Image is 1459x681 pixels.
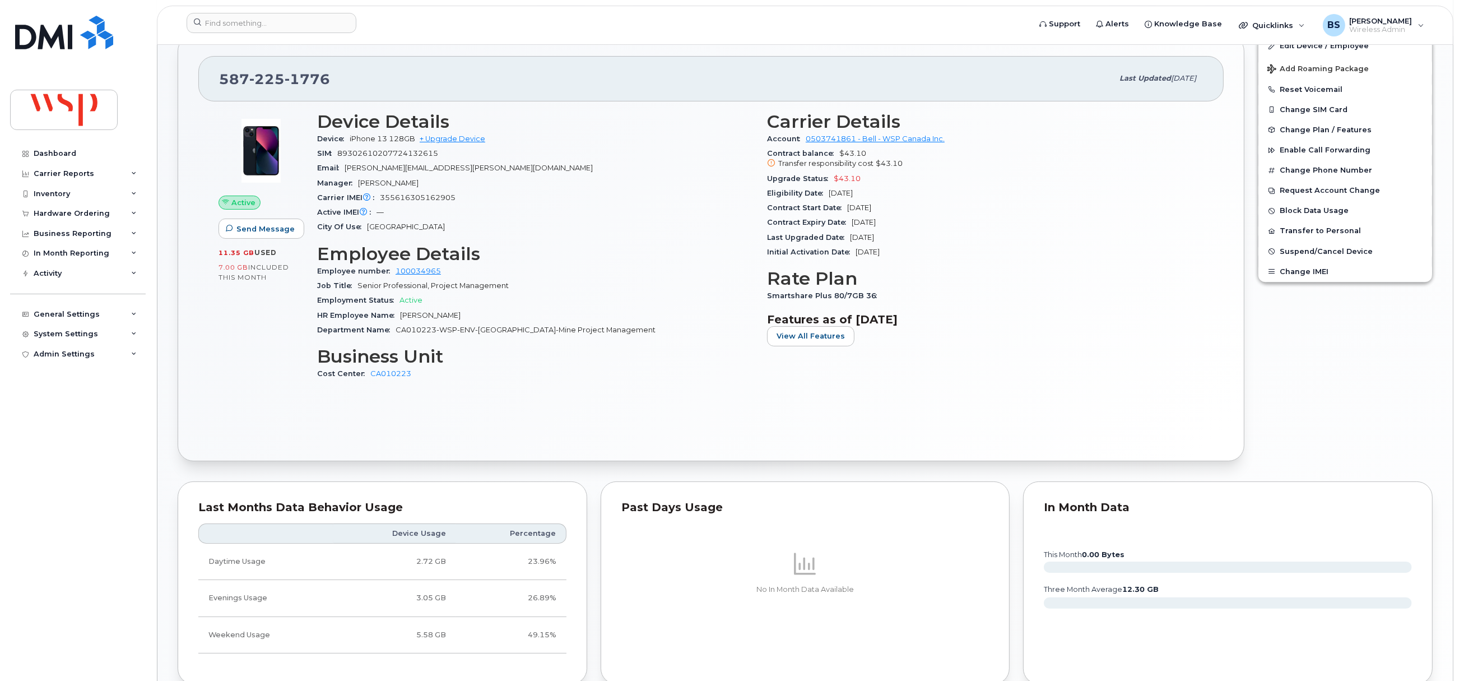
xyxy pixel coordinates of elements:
[1350,16,1412,25] span: [PERSON_NAME]
[1258,57,1432,80] button: Add Roaming Package
[1082,550,1125,559] tspan: 0.00 Bytes
[380,193,456,202] span: 355616305162905
[317,267,396,275] span: Employee number
[1171,74,1196,82] span: [DATE]
[198,502,566,513] div: Last Months Data Behavior Usage
[333,617,456,654] td: 5.58 GB
[231,197,255,208] span: Active
[377,208,384,216] span: —
[1049,18,1080,30] span: Support
[1280,247,1373,256] span: Suspend/Cancel Device
[198,580,333,617] td: Evenings Usage
[1315,14,1432,36] div: Brian Scott
[1280,126,1372,134] span: Change Plan / Features
[1043,550,1125,559] text: this month
[767,218,852,226] span: Contract Expiry Date
[767,268,1204,289] h3: Rate Plan
[1258,100,1432,120] button: Change SIM Card
[1258,36,1432,56] a: Edit Device / Employee
[236,224,295,234] span: Send Message
[249,71,285,87] span: 225
[317,193,380,202] span: Carrier IMEI
[198,544,333,580] td: Daytime Usage
[1258,80,1432,100] button: Reset Voicemail
[829,189,853,197] span: [DATE]
[1122,585,1159,594] tspan: 12.30 GB
[1258,262,1432,282] button: Change IMEI
[1044,502,1412,513] div: In Month Data
[1258,160,1432,180] button: Change Phone Number
[456,617,566,654] td: 49.15%
[198,580,566,617] tr: Weekdays from 6:00pm to 8:00am
[317,223,367,231] span: City Of Use
[1031,13,1088,35] a: Support
[333,580,456,617] td: 3.05 GB
[399,296,422,304] span: Active
[767,189,829,197] span: Eligibility Date
[767,313,1204,326] h3: Features as of [DATE]
[219,249,254,257] span: 11.35 GB
[1119,74,1171,82] span: Last updated
[1280,146,1370,155] span: Enable Call Forwarding
[767,149,839,157] span: Contract balance
[357,281,509,290] span: Senior Professional, Project Management
[317,369,370,378] span: Cost Center
[198,617,333,654] td: Weekend Usage
[317,208,377,216] span: Active IMEI
[337,149,438,157] span: 89302610207724132615
[767,174,834,183] span: Upgrade Status
[767,149,1204,169] span: $43.10
[317,326,396,334] span: Department Name
[777,331,845,341] span: View All Features
[1154,18,1222,30] span: Knowledge Base
[876,159,903,168] span: $43.10
[219,71,330,87] span: 587
[317,311,400,319] span: HR Employee Name
[317,179,358,187] span: Manager
[621,502,989,513] div: Past Days Usage
[767,248,856,256] span: Initial Activation Date
[778,159,873,168] span: Transfer responsibility cost
[254,248,277,257] span: used
[396,267,441,275] a: 100034965
[219,219,304,239] button: Send Message
[1327,18,1340,32] span: BS
[767,291,882,300] span: Smartshare Plus 80/7GB 36
[1258,201,1432,221] button: Block Data Usage
[767,203,847,212] span: Contract Start Date
[317,244,754,264] h3: Employee Details
[1258,242,1432,262] button: Suspend/Cancel Device
[767,233,850,242] span: Last Upgraded Date
[1267,64,1369,75] span: Add Roaming Package
[621,585,989,595] p: No In Month Data Available
[285,71,330,87] span: 1776
[367,223,445,231] span: [GEOGRAPHIC_DATA]
[317,296,399,304] span: Employment Status
[456,524,566,544] th: Percentage
[850,233,874,242] span: [DATE]
[396,326,656,334] span: CA010223-WSP-ENV-[GEOGRAPHIC_DATA]-Mine Project Management
[806,135,945,143] a: 0503741861 - Bell - WSP Canada Inc.
[420,135,485,143] a: + Upgrade Device
[1088,13,1137,35] a: Alerts
[317,135,350,143] span: Device
[333,524,456,544] th: Device Usage
[333,544,456,580] td: 2.72 GB
[1137,13,1230,35] a: Knowledge Base
[856,248,880,256] span: [DATE]
[1258,140,1432,160] button: Enable Call Forwarding
[767,326,854,346] button: View All Features
[227,117,295,184] img: image20231002-3703462-1ig824h.jpeg
[187,13,356,33] input: Find something...
[1252,21,1293,30] span: Quicklinks
[317,346,754,367] h3: Business Unit
[317,164,345,172] span: Email
[1043,585,1159,594] text: three month average
[456,544,566,580] td: 23.96%
[400,311,461,319] span: [PERSON_NAME]
[198,617,566,654] tr: Friday from 6:00pm to Monday 8:00am
[219,263,248,271] span: 7.00 GB
[1258,180,1432,201] button: Request Account Change
[219,263,289,281] span: included this month
[852,218,876,226] span: [DATE]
